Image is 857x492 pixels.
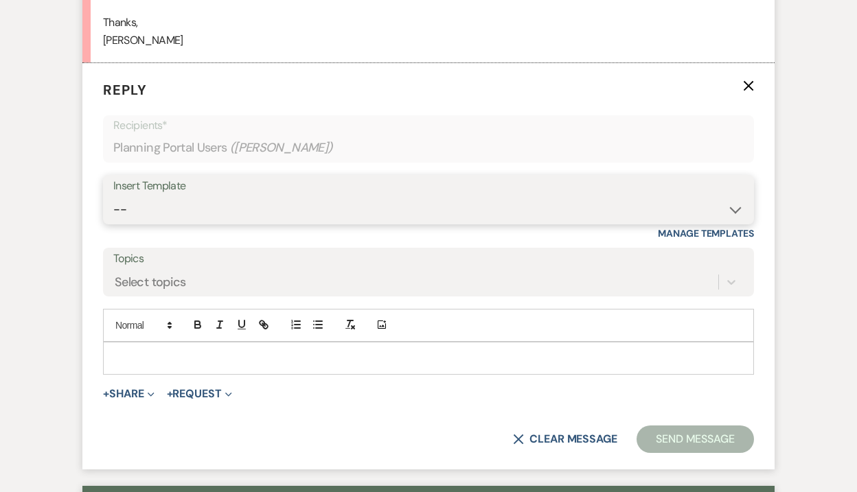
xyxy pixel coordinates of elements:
[230,139,333,157] span: ( [PERSON_NAME] )
[103,388,109,399] span: +
[103,81,147,99] span: Reply
[113,134,744,161] div: Planning Portal Users
[103,14,754,32] p: Thanks,
[167,388,173,399] span: +
[103,32,754,49] p: [PERSON_NAME]
[113,249,744,269] label: Topics
[103,388,155,399] button: Share
[167,388,232,399] button: Request
[513,434,617,445] button: Clear message
[658,227,754,239] a: Manage Templates
[113,117,744,134] p: Recipients*
[115,272,186,291] div: Select topics
[637,425,754,453] button: Send Message
[113,176,744,196] div: Insert Template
